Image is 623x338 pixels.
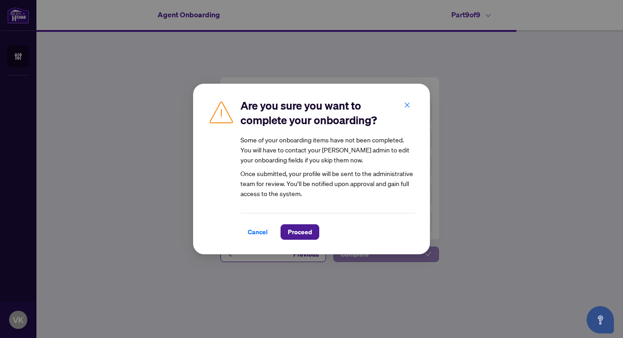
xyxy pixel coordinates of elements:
[240,135,415,165] div: Some of your onboarding items have not been completed. You will have to contact your [PERSON_NAME...
[404,102,410,108] span: close
[248,225,268,239] span: Cancel
[240,98,415,127] h2: Are you sure you want to complete your onboarding?
[208,98,235,126] img: Caution Icon
[587,306,614,333] button: Open asap
[240,224,275,240] button: Cancel
[288,225,312,239] span: Proceed
[240,135,415,198] article: Once submitted, your profile will be sent to the administrative team for review. You’ll be notifi...
[281,224,319,240] button: Proceed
